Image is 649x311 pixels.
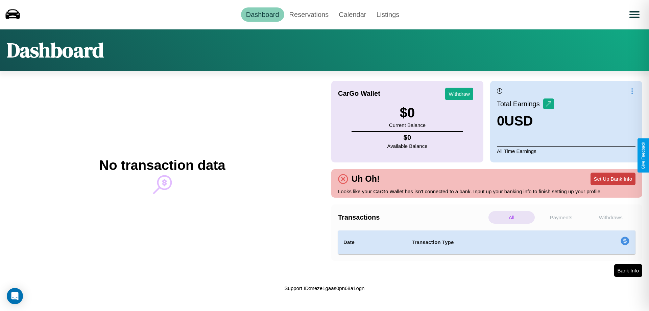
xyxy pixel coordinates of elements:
[99,158,225,173] h2: No transaction data
[338,187,635,196] p: Looks like your CarGo Wallet has isn't connected to a bank. Input up your banking info to finish ...
[591,173,635,185] button: Set Up Bank Info
[338,214,487,221] h4: Transactions
[338,90,380,97] h4: CarGo Wallet
[641,142,646,169] div: Give Feedback
[497,113,554,129] h3: 0 USD
[538,211,584,224] p: Payments
[371,7,404,22] a: Listings
[497,146,635,156] p: All Time Earnings
[387,134,428,141] h4: $ 0
[625,5,644,24] button: Open menu
[412,238,565,246] h4: Transaction Type
[614,264,642,277] button: Bank Info
[387,141,428,151] p: Available Balance
[488,211,535,224] p: All
[445,88,473,100] button: Withdraw
[285,284,365,293] p: Support ID: meze1gaas0pn68a1ogn
[284,7,334,22] a: Reservations
[389,105,426,120] h3: $ 0
[334,7,371,22] a: Calendar
[343,238,401,246] h4: Date
[587,211,634,224] p: Withdraws
[241,7,284,22] a: Dashboard
[338,230,635,254] table: simple table
[389,120,426,130] p: Current Balance
[497,98,543,110] p: Total Earnings
[348,174,383,184] h4: Uh Oh!
[7,288,23,304] div: Open Intercom Messenger
[7,36,104,64] h1: Dashboard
